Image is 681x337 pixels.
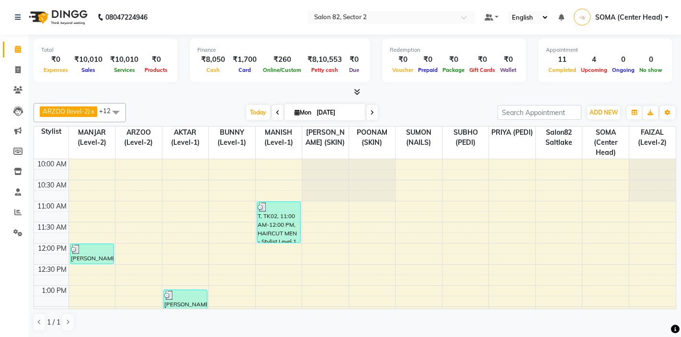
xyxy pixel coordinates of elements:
[43,107,90,115] span: ARZOO (level-2)
[498,105,581,120] input: Search Appointment
[416,67,440,73] span: Prepaid
[257,202,300,243] div: T, TK02, 11:00 AM-12:00 PM, HAIRCUT MEN - Stylist Level 1 (Regular)
[467,54,498,65] div: ₹0
[35,159,68,169] div: 10:00 AM
[587,106,620,119] button: ADD NEW
[106,54,142,65] div: ₹10,010
[440,67,467,73] span: Package
[40,286,68,296] div: 1:00 PM
[579,54,610,65] div: 4
[582,127,629,159] span: SOMA (Center Head)
[302,127,349,149] span: [PERSON_NAME] (SKIN)
[314,105,362,120] input: 2025-09-01
[396,127,442,149] span: SUMON (NAILS)
[36,244,68,254] div: 12:00 PM
[390,67,416,73] span: Voucher
[70,54,106,65] div: ₹10,010
[416,54,440,65] div: ₹0
[292,109,314,116] span: Mon
[489,127,535,139] span: PRIYA (PEDI)
[70,244,113,264] div: [PERSON_NAME], TK03, 12:00 PM-12:30 PM, DAVINES MINU BLAST DRY
[498,54,519,65] div: ₹0
[637,67,665,73] span: No show
[629,127,676,149] span: FAIZAL (level-2)
[536,127,582,149] span: Salon82 saltlake
[115,127,162,149] span: ARZOO (level-2)
[41,67,70,73] span: Expenses
[610,67,637,73] span: Ongoing
[443,127,489,149] span: SUBHO (PEDI)
[69,127,115,149] span: MANJAR (Level-2)
[40,307,68,317] div: 1:30 PM
[90,107,94,115] a: x
[204,67,222,73] span: Cash
[34,127,68,137] div: Stylist
[440,54,467,65] div: ₹0
[590,109,618,116] span: ADD NEW
[105,4,148,31] b: 08047224946
[304,54,346,65] div: ₹8,10,553
[546,54,579,65] div: 11
[24,4,90,31] img: logo
[236,67,253,73] span: Card
[142,54,170,65] div: ₹0
[229,54,261,65] div: ₹1,700
[467,67,498,73] span: Gift Cards
[197,46,363,54] div: Finance
[35,180,68,190] div: 10:30 AM
[79,67,98,73] span: Sales
[574,9,590,25] img: SOMA (Center Head)
[246,105,270,120] span: Today
[142,67,170,73] span: Products
[261,67,304,73] span: Online/Custom
[35,201,68,211] div: 11:00 AM
[47,317,60,327] span: 1 / 1
[347,67,362,73] span: Due
[498,67,519,73] span: Wallet
[209,127,255,149] span: BUNNY (level-1)
[35,222,68,232] div: 11:30 AM
[256,127,302,149] span: MANISH (level-1)
[112,67,137,73] span: Services
[546,67,579,73] span: Completed
[309,67,340,73] span: Petty cash
[390,54,416,65] div: ₹0
[637,54,665,65] div: 0
[546,46,665,54] div: Appointment
[261,54,304,65] div: ₹260
[579,67,610,73] span: Upcoming
[162,127,209,149] span: AKTAR (level-1)
[197,54,229,65] div: ₹8,050
[41,46,170,54] div: Total
[41,54,70,65] div: ₹0
[164,290,207,331] div: [PERSON_NAME], TK07, 01:05 PM-02:05 PM, HAIRCUT MEN - Stylist Level 1 (Regular)
[99,107,118,115] span: +12
[390,46,519,54] div: Redemption
[346,54,363,65] div: ₹0
[610,54,637,65] div: 0
[349,127,396,149] span: POONAM (SKIN)
[36,265,68,275] div: 12:30 PM
[595,12,663,23] span: SOMA (Center Head)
